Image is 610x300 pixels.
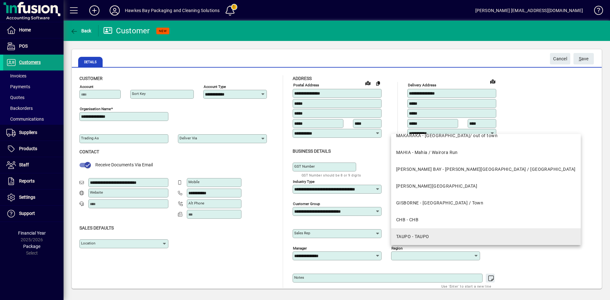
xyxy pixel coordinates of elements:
[19,146,37,151] span: Products
[80,107,111,111] mat-label: Organisation name
[18,230,46,236] span: Financial Year
[188,201,204,205] mat-label: Alt Phone
[441,283,491,290] mat-hint: Use 'Enter' to start a new line
[19,27,31,32] span: Home
[79,76,103,81] span: Customer
[79,225,114,230] span: Sales defaults
[373,78,383,88] button: Copy to Delivery address
[70,28,91,33] span: Back
[81,241,95,245] mat-label: Location
[293,149,331,154] span: Business details
[3,114,64,124] a: Communications
[188,180,200,184] mat-label: Mobile
[19,60,41,65] span: Customers
[391,144,581,161] mat-option: MAHIA - Mahia / Wairora Run
[23,244,40,249] span: Package
[396,149,458,156] div: MAHIA - Mahia / Wairora Run
[19,43,28,49] span: POS
[19,211,35,216] span: Support
[396,183,477,190] div: [PERSON_NAME][GEOGRAPHIC_DATA]
[6,106,33,111] span: Backorders
[391,161,581,178] mat-option: HICKS BAY - Hicks Bay / Coast Run
[579,54,589,64] span: ave
[80,84,93,89] mat-label: Account
[3,103,64,114] a: Backorders
[396,217,418,223] div: CHB - CHB
[391,246,403,250] mat-label: Region
[294,275,304,280] mat-label: Notes
[78,57,103,67] span: Details
[3,173,64,189] a: Reports
[391,228,581,245] mat-option: TAUPO - TAUPO
[391,178,581,195] mat-option: HASTINGS - Hastings
[396,200,483,206] div: GISBORNE - [GEOGRAPHIC_DATA] / Town
[293,76,312,81] span: Address
[3,81,64,92] a: Payments
[391,211,581,228] mat-option: CHB - CHB
[293,246,307,250] mat-label: Manager
[103,26,150,36] div: Customer
[79,149,99,154] span: Contact
[3,70,64,81] a: Invoices
[95,162,153,167] span: Receive Documents Via Email
[302,171,361,179] mat-hint: GST Number should be 8 or 9 digits
[159,29,167,33] span: NEW
[6,84,30,89] span: Payments
[553,54,567,64] span: Cancel
[19,195,35,200] span: Settings
[3,22,64,38] a: Home
[125,5,220,16] div: Hawkes Bay Packaging and Cleaning Solutions
[81,136,99,140] mat-label: Trading as
[180,136,197,140] mat-label: Deliver via
[3,206,64,222] a: Support
[579,56,581,61] span: S
[3,157,64,173] a: Staff
[391,195,581,211] mat-option: GISBORNE - Gisborne / Town
[294,164,315,169] mat-label: GST Number
[6,117,44,122] span: Communications
[3,190,64,205] a: Settings
[3,92,64,103] a: Quotes
[293,201,320,206] mat-label: Customer group
[391,127,581,144] mat-option: MAKARAKA - Makaraka/ out of town
[475,5,583,16] div: [PERSON_NAME] [EMAIL_ADDRESS][DOMAIN_NAME]
[6,95,24,100] span: Quotes
[105,5,125,16] button: Profile
[204,84,226,89] mat-label: Account Type
[69,25,93,37] button: Back
[3,141,64,157] a: Products
[19,130,37,135] span: Suppliers
[573,53,594,64] button: Save
[396,166,576,173] div: [PERSON_NAME] BAY - [PERSON_NAME][GEOGRAPHIC_DATA] / [GEOGRAPHIC_DATA]
[6,73,26,78] span: Invoices
[488,76,498,86] a: View on map
[293,179,315,183] mat-label: Industry type
[3,38,64,54] a: POS
[84,5,105,16] button: Add
[550,53,570,64] button: Cancel
[19,178,35,183] span: Reports
[3,125,64,141] a: Suppliers
[19,162,29,167] span: Staff
[363,78,373,88] a: View on map
[90,190,103,195] mat-label: Website
[396,233,429,240] div: TAUPO - TAUPO
[132,91,146,96] mat-label: Sort key
[294,231,310,235] mat-label: Sales rep
[64,25,98,37] app-page-header-button: Back
[589,1,602,22] a: Knowledge Base
[396,132,498,139] div: MAKARAKA - [GEOGRAPHIC_DATA]/ out of town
